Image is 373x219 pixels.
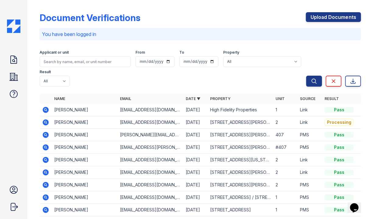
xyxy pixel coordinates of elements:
[273,166,297,179] td: 2
[207,191,273,204] td: [STREET_ADDRESS] / [STREET_ADDRESS][PERSON_NAME]
[324,119,354,126] div: Processing
[183,191,207,204] td: [DATE]
[118,116,183,129] td: [EMAIL_ADDRESS][DOMAIN_NAME]
[324,144,354,150] div: Pass
[118,179,183,191] td: [EMAIL_ADDRESS][DOMAIN_NAME]
[297,116,322,129] td: Link
[118,191,183,204] td: [EMAIL_ADDRESS][DOMAIN_NAME]
[273,191,297,204] td: 1
[207,154,273,166] td: [STREET_ADDRESS][US_STATE]
[52,191,118,204] td: [PERSON_NAME]
[207,129,273,141] td: [STREET_ADDRESS][PERSON_NAME]
[52,166,118,179] td: [PERSON_NAME]
[183,179,207,191] td: [DATE]
[273,204,297,216] td: 1
[297,104,322,116] td: Link
[183,104,207,116] td: [DATE]
[40,70,51,74] label: Result
[223,50,239,55] label: Property
[210,96,230,101] a: Property
[183,154,207,166] td: [DATE]
[179,50,184,55] label: To
[52,179,118,191] td: [PERSON_NAME]
[273,141,297,154] td: #407
[324,169,354,175] div: Pass
[118,104,183,116] td: [EMAIL_ADDRESS][DOMAIN_NAME]
[183,141,207,154] td: [DATE]
[273,104,297,116] td: 1
[324,157,354,163] div: Pass
[118,204,183,216] td: [EMAIL_ADDRESS][DOMAIN_NAME]
[300,96,315,101] a: Source
[183,166,207,179] td: [DATE]
[207,141,273,154] td: [STREET_ADDRESS][PERSON_NAME]
[324,96,339,101] a: Result
[52,116,118,129] td: [PERSON_NAME]
[40,50,69,55] label: Applicant or unit
[273,154,297,166] td: 2
[183,129,207,141] td: [DATE]
[297,204,322,216] td: PMS
[207,204,273,216] td: [STREET_ADDRESS]
[324,182,354,188] div: Pass
[54,96,65,101] a: Name
[347,195,367,213] iframe: chat widget
[297,129,322,141] td: PMS
[52,204,118,216] td: [PERSON_NAME]
[273,129,297,141] td: 407
[40,56,131,67] input: Search by name, email, or unit number
[52,154,118,166] td: [PERSON_NAME]
[297,179,322,191] td: PMS
[324,132,354,138] div: Pass
[118,154,183,166] td: [EMAIL_ADDRESS][DOMAIN_NAME]
[183,116,207,129] td: [DATE]
[297,154,322,166] td: Link
[52,141,118,154] td: [PERSON_NAME]
[324,207,354,213] div: Pass
[207,116,273,129] td: [STREET_ADDRESS][PERSON_NAME]
[7,20,20,33] img: CE_Icon_Blue-c292c112584629df590d857e76928e9f676e5b41ef8f769ba2f05ee15b207248.png
[52,104,118,116] td: [PERSON_NAME]
[297,191,322,204] td: PMS
[324,194,354,200] div: Pass
[42,31,358,38] p: You have been logged in
[120,96,131,101] a: Email
[207,166,273,179] td: [STREET_ADDRESS][PERSON_NAME]
[297,141,322,154] td: PMS
[207,104,273,116] td: High Fidelity Properties
[118,166,183,179] td: [EMAIL_ADDRESS][DOMAIN_NAME]
[306,12,361,22] a: Upload Documents
[183,204,207,216] td: [DATE]
[118,141,183,154] td: [EMAIL_ADDRESS][PERSON_NAME][DOMAIN_NAME]
[273,179,297,191] td: 2
[297,166,322,179] td: Link
[276,96,285,101] a: Unit
[52,129,118,141] td: [PERSON_NAME]
[118,129,183,141] td: [PERSON_NAME][EMAIL_ADDRESS][PERSON_NAME][DOMAIN_NAME]
[135,50,145,55] label: From
[273,116,297,129] td: 2
[324,107,354,113] div: Pass
[40,12,140,23] div: Document Verifications
[185,96,200,101] a: Date ▼
[207,179,273,191] td: [STREET_ADDRESS][PERSON_NAME]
